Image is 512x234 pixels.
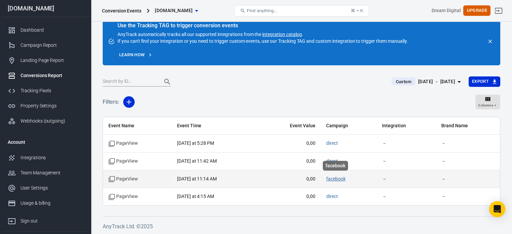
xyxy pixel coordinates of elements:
div: facebook [323,161,348,171]
button: Search [159,74,175,90]
div: Use the Tracking TAG to trigger conversion events [117,22,408,29]
span: Custom [393,78,414,85]
span: － [382,140,431,147]
a: Landing Page Report [2,53,89,68]
span: － [382,158,431,165]
span: Event Time [177,123,253,129]
a: direct [326,194,338,199]
span: － [441,193,494,200]
div: [DOMAIN_NAME] [2,5,89,11]
button: Find anything...⌘ + K [234,5,369,16]
button: Columns [475,95,500,109]
span: direct [326,158,338,165]
span: facebook [326,176,346,182]
time: 2025-09-15T04:15:39-03:00 [177,194,214,199]
span: Find anything... [247,8,277,13]
div: Team Management [21,169,83,176]
span: direct [326,140,338,147]
span: Columns [478,102,493,108]
button: Custom[DATE] － [DATE] [386,76,468,87]
span: Brand Name [441,123,494,129]
button: close [485,37,495,46]
a: Campaign Report [2,38,89,53]
div: Property Settings [21,102,83,109]
a: Team Management [2,165,89,180]
div: [DATE] － [DATE] [418,77,455,86]
a: Dashboard [2,23,89,38]
div: Tracking Pixels [21,87,83,94]
span: Integration [382,123,431,129]
span: Event Name [108,123,166,129]
span: bdcnews.site [155,6,193,15]
a: Usage & billing [2,196,89,211]
a: facebook [326,176,346,181]
a: Webhooks (outgoing) [2,113,89,129]
button: Export [469,76,500,87]
span: Event Value [264,123,315,129]
a: Conversions Report [2,68,89,83]
a: Tracking Pixels [2,83,89,98]
a: Property Settings [2,98,89,113]
span: 0,00 [264,193,315,200]
div: Conversion Events [102,7,141,14]
div: Dashboard [21,27,83,34]
div: Open Intercom Messenger [489,201,505,217]
span: － [382,193,431,200]
span: 0,00 [264,176,315,182]
h5: Filters: [103,91,119,113]
div: Sign out [21,218,83,225]
div: Landing Page Report [21,57,83,64]
div: Account id: 3Y0cixK8 [432,7,460,14]
a: Sign out [2,211,89,229]
a: User Settings [2,180,89,196]
span: － [441,176,494,182]
div: Conversions Report [21,72,83,79]
button: Upgrade [463,5,490,16]
div: Usage & billing [21,200,83,207]
div: ⌘ + K [351,8,363,13]
span: Standard event name [108,193,138,200]
div: Integrations [21,154,83,161]
span: 0,00 [264,140,315,147]
input: Search by ID... [103,77,157,86]
time: 2025-09-15T17:28:31-03:00 [177,140,214,146]
time: 2025-09-15T11:14:12-03:00 [177,176,217,181]
div: Webhooks (outgoing) [21,118,83,125]
span: Campaign [326,123,371,129]
a: integration catalog [262,32,302,37]
span: － [382,176,431,182]
a: Learn how [117,50,154,60]
h6: AnyTrack Ltd. © 2025 [103,222,500,231]
a: direct [326,158,338,164]
a: direct [326,140,338,146]
div: Campaign Report [21,42,83,49]
a: Sign out [490,3,507,19]
span: Standard event name [108,140,138,147]
span: Standard event name [108,158,138,165]
span: Standard event name [108,176,138,182]
span: direct [326,193,338,200]
a: Integrations [2,150,89,165]
button: [DOMAIN_NAME] [152,4,201,17]
div: AnyTrack automatically tracks all our supported integrations from the . If you can't find your in... [117,23,408,44]
span: － [441,140,494,147]
span: 0,00 [264,158,315,165]
span: － [441,158,494,165]
div: User Settings [21,185,83,192]
li: Account [2,134,89,150]
time: 2025-09-15T11:42:22-03:00 [177,158,217,164]
div: scrollable content [103,117,500,205]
